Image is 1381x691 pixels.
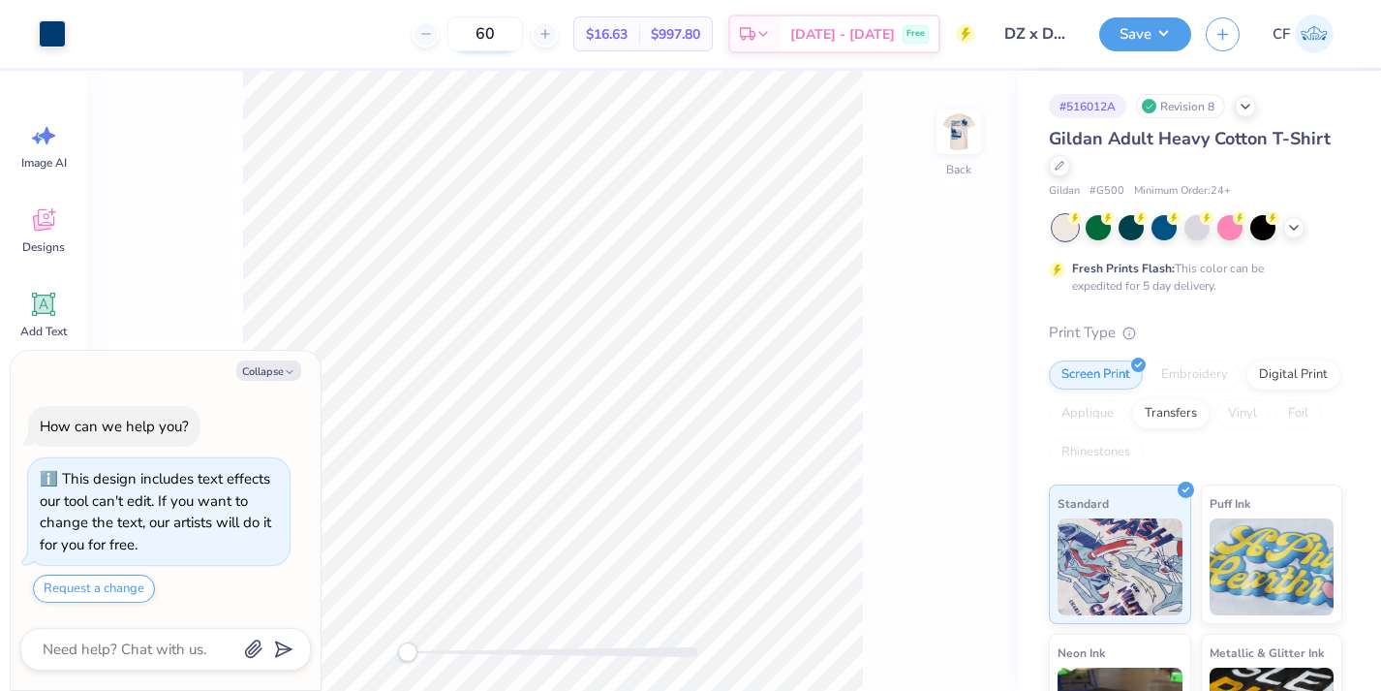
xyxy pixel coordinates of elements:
[1149,361,1241,390] div: Embroidery
[1072,261,1175,276] strong: Fresh Prints Flash:
[398,643,417,662] div: Accessibility label
[447,16,523,51] input: – –
[21,155,67,171] span: Image AI
[1210,493,1250,514] span: Puff Ink
[1072,260,1310,295] div: This color can be expedited for 5 day delivery.
[1049,438,1143,467] div: Rhinestones
[1049,94,1126,118] div: # 516012A
[1132,399,1210,428] div: Transfers
[1049,322,1342,344] div: Print Type
[790,24,895,45] span: [DATE] - [DATE]
[1089,183,1124,200] span: # G500
[1215,399,1270,428] div: Vinyl
[40,469,271,554] div: This design includes text effects our tool can't edit. If you want to change the text, our artist...
[1049,361,1143,390] div: Screen Print
[1136,94,1225,118] div: Revision 8
[586,24,628,45] span: $16.63
[40,417,189,436] div: How can we help you?
[906,27,925,41] span: Free
[1058,493,1109,514] span: Standard
[1049,399,1126,428] div: Applique
[1264,15,1342,53] a: CF
[33,575,155,603] button: Request a change
[1210,643,1324,663] span: Metallic & Glitter Ink
[22,239,65,255] span: Designs
[1210,518,1335,615] img: Puff Ink
[651,24,700,45] span: $997.80
[20,324,67,339] span: Add Text
[1273,23,1290,46] span: CF
[1049,127,1331,150] span: Gildan Adult Heavy Cotton T-Shirt
[990,15,1085,53] input: Untitled Design
[946,161,971,178] div: Back
[1246,361,1340,390] div: Digital Print
[236,361,301,381] button: Collapse
[939,112,978,151] img: Back
[1099,17,1191,51] button: Save
[1058,643,1105,663] span: Neon Ink
[1275,399,1321,428] div: Foil
[1049,183,1080,200] span: Gildan
[1295,15,1334,53] img: Corey Fishman
[1134,183,1231,200] span: Minimum Order: 24 +
[1058,518,1182,615] img: Standard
